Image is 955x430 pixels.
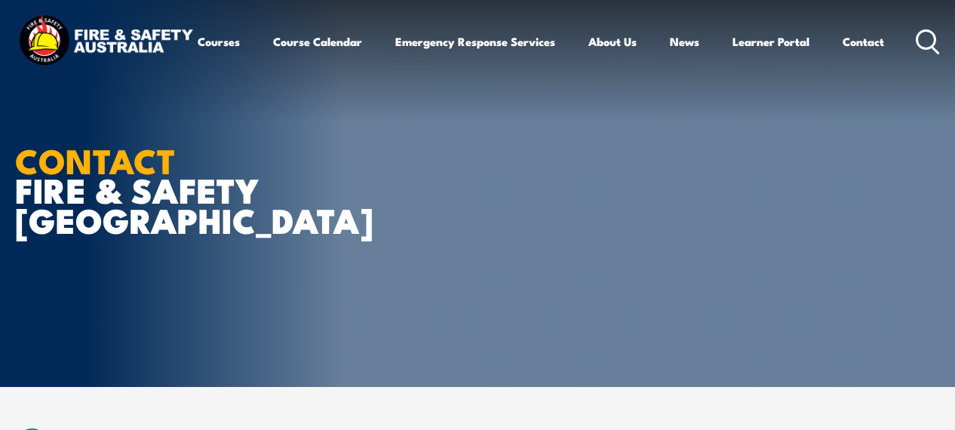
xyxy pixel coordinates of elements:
a: About Us [588,23,637,60]
strong: CONTACT [15,134,176,186]
a: Learner Portal [732,23,809,60]
a: Contact [843,23,884,60]
a: Emergency Response Services [395,23,555,60]
h1: FIRE & SAFETY [GEOGRAPHIC_DATA] [15,145,388,233]
a: Courses [198,23,240,60]
a: Course Calendar [273,23,362,60]
a: News [670,23,699,60]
